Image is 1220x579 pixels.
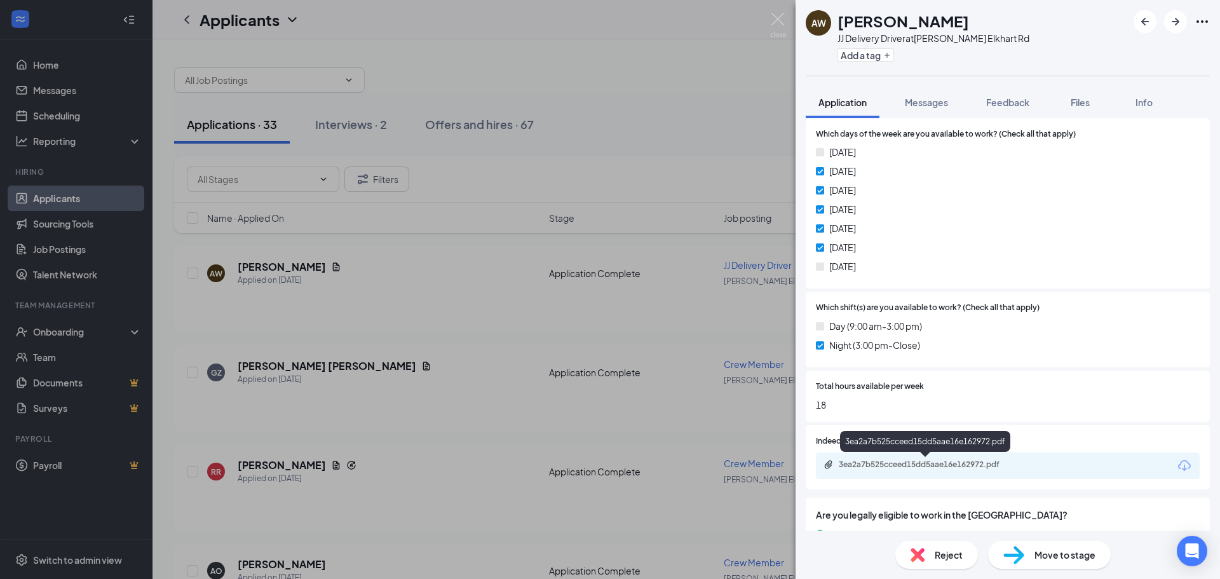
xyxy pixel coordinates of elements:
span: [DATE] [829,164,856,178]
span: Night (3:00 pm-Close) [829,338,920,352]
svg: ArrowRight [1168,14,1183,29]
span: Which shift(s) are you available to work? (Check all that apply) [816,302,1040,314]
span: yes (Correct) [829,527,884,541]
div: 3ea2a7b525cceed15dd5aae16e162972.pdf [839,460,1017,470]
span: 18 [816,398,1200,412]
span: Day (9:00 am-3:00 pm) [829,319,922,333]
div: JJ Delivery Driver at [PERSON_NAME] Elkhart Rd [837,32,1029,44]
span: Files [1071,97,1090,108]
span: Feedback [986,97,1029,108]
span: [DATE] [829,221,856,235]
span: [DATE] [829,240,856,254]
span: Reject [935,548,963,562]
span: Which days of the week are you available to work? (Check all that apply) [816,128,1076,140]
span: Messages [905,97,948,108]
span: [DATE] [829,183,856,197]
svg: Ellipses [1195,14,1210,29]
svg: Paperclip [823,460,834,470]
div: 3ea2a7b525cceed15dd5aae16e162972.pdf [840,431,1010,452]
div: AW [811,17,826,29]
button: PlusAdd a tag [837,48,894,62]
span: Info [1135,97,1153,108]
svg: Plus [883,51,891,59]
span: Total hours available per week [816,381,924,393]
svg: Download [1177,458,1192,473]
h1: [PERSON_NAME] [837,10,969,32]
span: Application [818,97,867,108]
span: Are you legally eligible to work in the [GEOGRAPHIC_DATA]? [816,508,1200,522]
span: Move to stage [1034,548,1095,562]
span: [DATE] [829,202,856,216]
svg: ArrowLeftNew [1137,14,1153,29]
button: ArrowRight [1164,10,1187,33]
a: Paperclip3ea2a7b525cceed15dd5aae16e162972.pdf [823,460,1029,472]
span: [DATE] [829,145,856,159]
div: Open Intercom Messenger [1177,536,1207,566]
button: ArrowLeftNew [1134,10,1156,33]
span: Indeed Resume [816,435,872,447]
span: [DATE] [829,259,856,273]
